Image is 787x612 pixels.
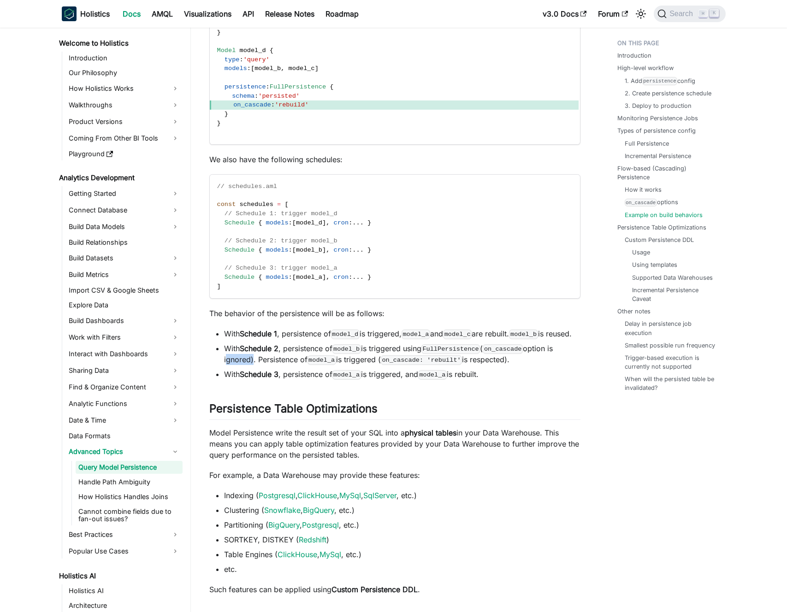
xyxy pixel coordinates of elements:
[76,461,183,474] a: Query Model Persistence
[592,6,633,21] a: Forum
[66,430,183,442] a: Data Formats
[66,413,183,428] a: Date & Time
[225,219,254,226] span: Schedule
[363,491,396,500] a: SqlServer
[266,247,289,253] span: models
[418,370,447,379] code: model_a
[625,375,716,392] a: When will the persisted table be invalidated?
[239,56,243,63] span: :
[224,343,580,365] li: With , persistence of is triggered using ( option is ignored). Persistence of is triggered ( is r...
[275,101,308,108] span: 'rebuild'
[296,247,322,253] span: model_b
[322,247,326,253] span: ]
[352,274,356,281] span: .
[240,370,278,379] strong: Schedule 3
[698,10,708,18] kbd: ⌘
[66,236,183,249] a: Build Relationships
[332,344,361,353] code: model_b
[62,6,110,21] a: HolisticsHolistics
[633,6,648,21] button: Switch between dark and light mode (currently light mode)
[326,274,330,281] span: ,
[299,535,326,544] a: Redshift
[296,219,322,226] span: model_d
[80,8,110,19] b: Holistics
[667,10,698,18] span: Search
[254,93,258,100] span: :
[266,83,270,90] span: :
[66,347,183,361] a: Interact with Dashboards
[225,111,228,118] span: }
[334,219,349,226] span: cron
[66,203,183,218] a: Connect Database
[349,219,352,226] span: :
[617,223,706,232] a: Persistence Table Optimizations
[654,6,725,22] button: Search (Command+K)
[66,81,183,96] a: How Holistics Works
[332,370,361,379] code: model_a
[268,520,300,530] a: BigQuery
[509,330,538,339] code: model_b
[617,114,698,123] a: Monitoring Persistence Jobs
[632,273,713,282] a: Supported Data Warehouses
[225,210,337,217] span: // Schedule 1: trigger model_d
[240,329,277,338] strong: Schedule 1
[625,211,703,219] a: Example on build behaviors
[237,6,260,21] a: API
[320,550,341,559] a: MySql
[224,369,580,380] li: With , persistence of is triggered, and is rebuilt.
[339,491,361,500] a: MySql
[66,131,183,146] a: Coming From Other BI Tools
[76,476,183,488] a: Handle Path Ambiguity
[224,534,580,545] li: SORTKEY, DISTKEY ( )
[537,6,592,21] a: v3.0 Docs
[224,328,580,339] li: With , persistence of is triggered, and are rebuilt. is reused.
[259,491,296,500] a: Postgresql
[224,519,580,530] li: Partitioning ( , , etc.)
[247,65,251,72] span: :
[66,284,183,297] a: Import CSV & Google Sheets
[260,6,320,21] a: Release Notes
[66,299,183,312] a: Explore Data
[292,219,296,226] span: [
[66,330,183,345] a: Work with Filters
[209,584,580,595] p: Such features can be applied using .
[66,380,183,394] a: Find & Organize Content
[240,344,278,353] strong: Schedule 2
[225,56,240,63] span: type
[225,83,266,90] span: persistence
[66,599,183,612] a: Architecture
[66,444,183,459] a: Advanced Topics
[308,355,336,365] code: model_a
[258,274,262,281] span: {
[277,201,281,208] span: =
[66,267,183,282] a: Build Metrics
[625,139,669,148] a: Full Persistence
[224,549,580,560] li: Table Engines ( , , etc.)
[66,66,183,79] a: Our Philosophy
[233,101,271,108] span: on_cascade
[209,427,580,460] p: Model Persistence write the result set of your SQL into a in your Data Warehouse. This means you ...
[225,247,254,253] span: Schedule
[209,402,580,419] h2: Persistence Table Optimizations
[56,171,183,184] a: Analytics Development
[278,550,317,559] a: ClickHouse
[217,183,278,190] span: // schedules.aml
[356,247,360,253] span: .
[625,101,692,110] a: 3. Deploy to production
[334,247,349,253] span: cron
[66,544,183,559] a: Popular Use Cases
[642,77,678,85] code: persistence
[178,6,237,21] a: Visualizations
[352,247,356,253] span: .
[258,93,300,100] span: 'persisted'
[292,274,296,281] span: [
[66,363,183,378] a: Sharing Data
[292,247,296,253] span: [
[625,185,662,194] a: How it works
[66,114,183,129] a: Product Versions
[625,89,711,98] a: 2. Create persistence schedule
[356,274,360,281] span: .
[297,491,337,500] a: ClickHouse
[66,396,183,411] a: Analytic Functions
[349,274,352,281] span: :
